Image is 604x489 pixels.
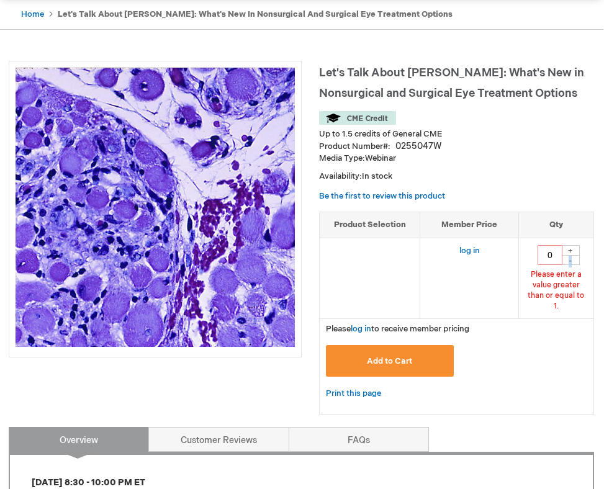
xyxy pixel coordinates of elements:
[326,345,454,377] button: Add to Cart
[326,324,469,334] span: Please to receive member pricing
[367,356,412,366] span: Add to Cart
[326,386,381,402] a: Print this page
[459,246,480,256] a: log in
[518,212,593,238] th: Qty
[320,212,420,238] th: Product Selection
[561,245,580,256] div: +
[351,324,371,334] a: log in
[319,128,594,140] li: Up to 1.5 credits of General CME
[319,141,390,151] strong: Product Number
[148,427,289,452] a: Customer Reviews
[319,153,365,163] strong: Media Type:
[319,171,594,182] p: Availability:
[538,245,562,265] input: Qty
[289,427,429,452] a: FAQs
[319,153,594,164] p: Webinar
[16,68,295,347] img: Let's Talk About TED: What's New in Nonsurgical and Surgical Eye Treatment Options
[319,111,396,125] img: CME Credit
[362,171,392,181] span: In stock
[58,9,453,19] strong: Let's Talk About [PERSON_NAME]: What's New in Nonsurgical and Surgical Eye Treatment Options
[525,269,587,312] div: Please enter a value greater than or equal to 1.
[395,140,441,153] div: 0255047W
[32,477,145,488] strong: [DATE] 8:30 - 10:00 PM ET
[319,66,584,100] span: Let's Talk About [PERSON_NAME]: What's New in Nonsurgical and Surgical Eye Treatment Options
[21,9,44,19] a: Home
[319,191,445,201] a: Be the first to review this product
[561,255,580,265] div: -
[420,212,519,238] th: Member Price
[9,427,149,452] a: Overview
